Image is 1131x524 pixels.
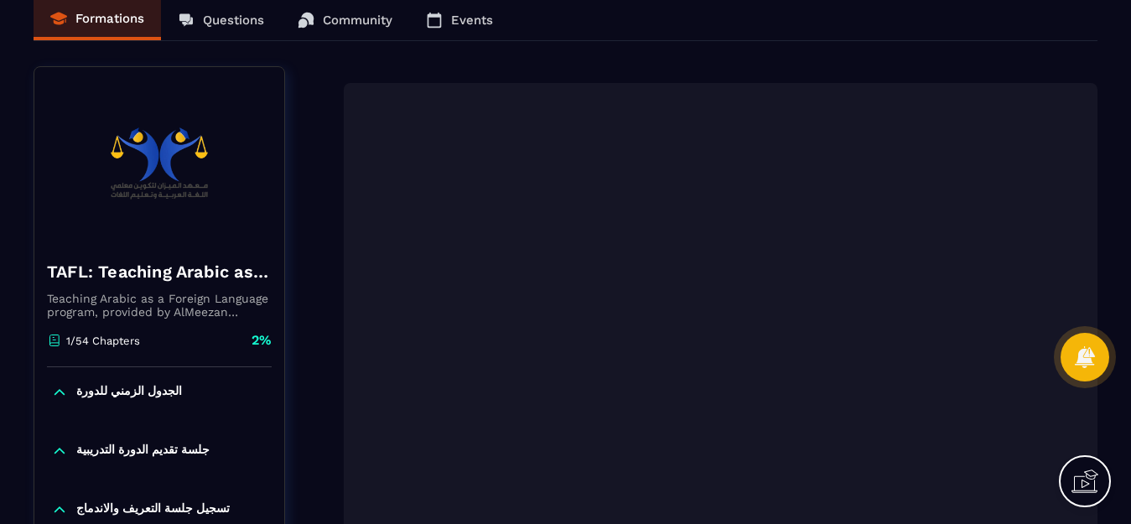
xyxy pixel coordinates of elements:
img: banner [47,80,272,247]
h4: TAFL: Teaching Arabic as a Foreign Language program [47,260,272,283]
p: Teaching Arabic as a Foreign Language program, provided by AlMeezan Academy in the [GEOGRAPHIC_DATA] [47,292,272,319]
p: الجدول الزمني للدورة [76,384,182,401]
p: تسجيل جلسة التعريف والاندماج [76,501,230,518]
p: 1/54 Chapters [66,335,140,347]
p: جلسة تقديم الدورة التدريبية [76,443,210,459]
p: 2% [252,331,272,350]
